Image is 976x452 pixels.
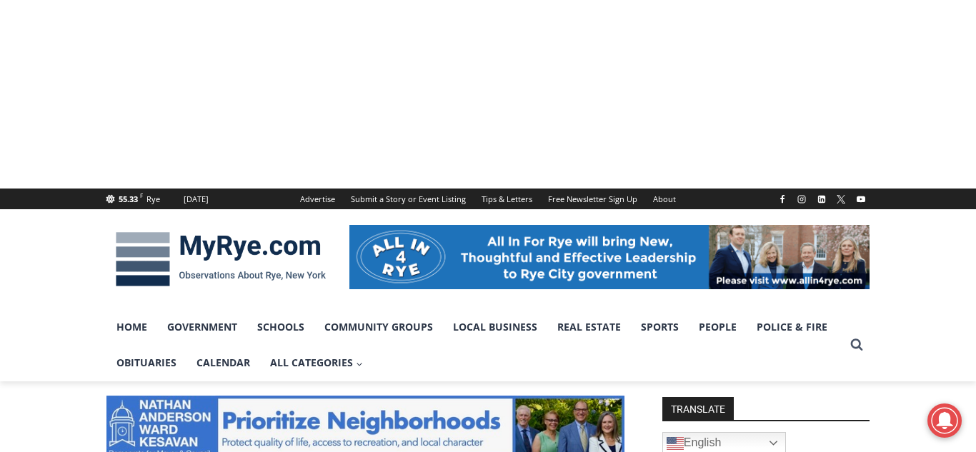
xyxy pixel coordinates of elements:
[689,309,747,345] a: People
[270,355,363,371] span: All Categories
[106,222,335,296] img: MyRye.com
[186,345,260,381] a: Calendar
[106,309,844,381] nav: Primary Navigation
[140,191,143,199] span: F
[292,189,343,209] a: Advertise
[793,191,810,208] a: Instagram
[844,332,870,358] button: View Search Form
[119,194,138,204] span: 55.33
[747,309,837,345] a: Police & Fire
[540,189,645,209] a: Free Newsletter Sign Up
[662,397,734,420] strong: TRANSLATE
[247,309,314,345] a: Schools
[349,225,870,289] img: All in for Rye
[157,309,247,345] a: Government
[146,193,160,206] div: Rye
[292,189,684,209] nav: Secondary Navigation
[343,189,474,209] a: Submit a Story or Event Listing
[645,189,684,209] a: About
[314,309,443,345] a: Community Groups
[443,309,547,345] a: Local Business
[547,309,631,345] a: Real Estate
[184,193,209,206] div: [DATE]
[106,345,186,381] a: Obituaries
[106,309,157,345] a: Home
[813,191,830,208] a: Linkedin
[474,189,540,209] a: Tips & Letters
[631,309,689,345] a: Sports
[832,191,850,208] a: X
[774,191,791,208] a: Facebook
[667,435,684,452] img: en
[852,191,870,208] a: YouTube
[260,345,373,381] a: All Categories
